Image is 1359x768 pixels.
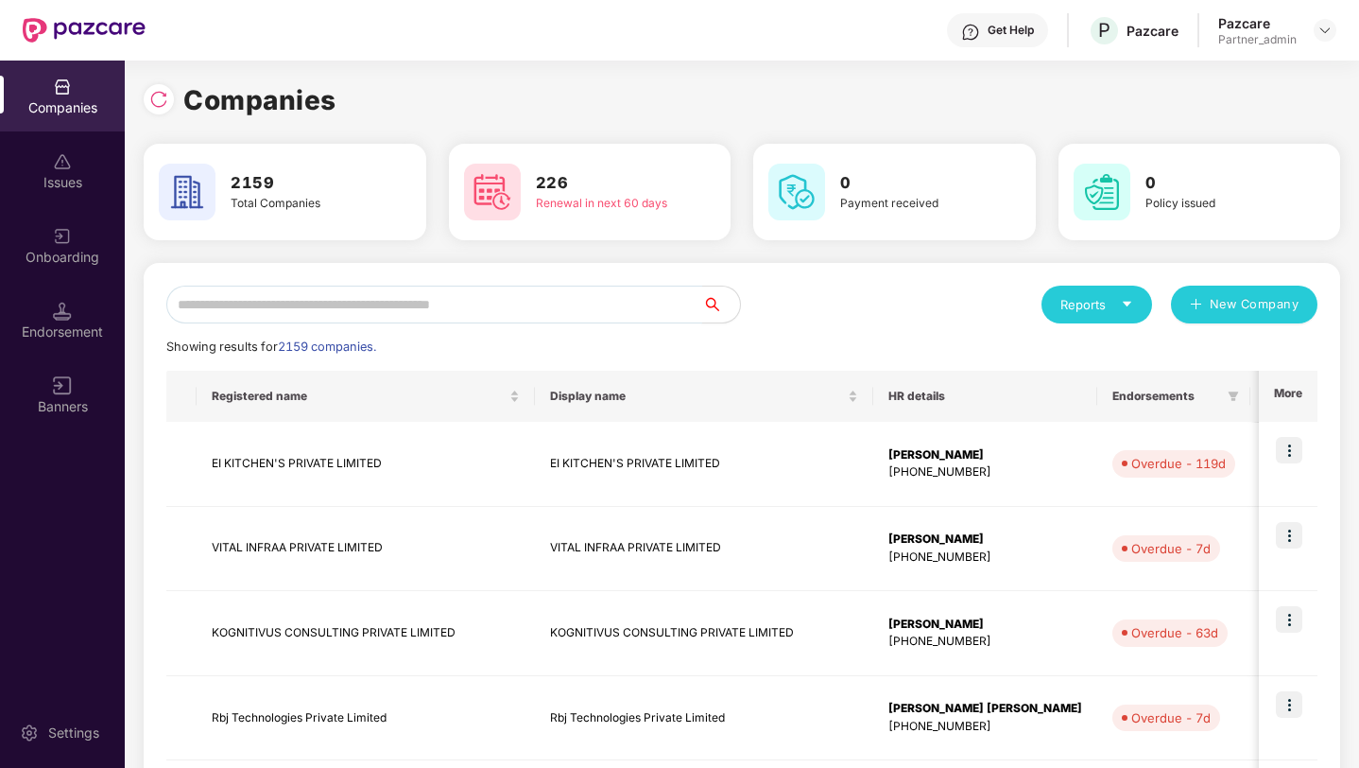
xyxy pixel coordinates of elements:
[53,376,72,395] img: svg+xml;base64,PHN2ZyB3aWR0aD0iMTYiIGhlaWdodD0iMTYiIHZpZXdCb3g9IjAgMCAxNiAxNiIgZmlsbD0ibm9uZSIgeG...
[535,676,873,761] td: Rbj Technologies Private Limited
[231,171,371,196] h3: 2159
[888,446,1082,464] div: [PERSON_NAME]
[23,18,146,43] img: New Pazcare Logo
[1228,391,1239,402] span: filter
[197,371,535,422] th: Registered name
[53,78,72,96] img: svg+xml;base64,PHN2ZyBpZD0iQ29tcGFuaWVzIiB4bWxucz0iaHR0cDovL3d3dy53My5vcmcvMjAwMC9zdmciIHdpZHRoPS...
[535,371,873,422] th: Display name
[840,171,981,196] h3: 0
[1145,171,1286,196] h3: 0
[166,340,376,354] span: Showing results for
[1145,195,1286,213] div: Policy issued
[1218,32,1297,47] div: Partner_admin
[888,549,1082,567] div: [PHONE_NUMBER]
[1121,298,1133,310] span: caret-down
[1259,371,1317,422] th: More
[1276,606,1302,633] img: icon
[1112,389,1220,404] span: Endorsements
[1131,623,1218,642] div: Overdue - 63d
[768,164,825,220] img: svg+xml;base64,PHN2ZyB4bWxucz0iaHR0cDovL3d3dy53My5vcmcvMjAwMC9zdmciIHdpZHRoPSI2MCIgaGVpZ2h0PSI2MC...
[197,422,535,507] td: EI KITCHEN'S PRIVATE LIMITED
[1276,522,1302,549] img: icon
[197,676,535,761] td: Rbj Technologies Private Limited
[1127,22,1178,40] div: Pazcare
[535,591,873,676] td: KOGNITIVUS CONSULTING PRIVATE LIMITED
[888,700,1082,718] div: [PERSON_NAME] [PERSON_NAME]
[888,633,1082,651] div: [PHONE_NUMBER]
[701,297,740,312] span: search
[888,616,1082,634] div: [PERSON_NAME]
[1131,539,1211,558] div: Overdue - 7d
[43,724,105,742] div: Settings
[53,227,72,246] img: svg+xml;base64,PHN2ZyB3aWR0aD0iMjAiIGhlaWdodD0iMjAiIHZpZXdCb3g9IjAgMCAyMCAyMCIgZmlsbD0ibm9uZSIgeG...
[197,507,535,592] td: VITAL INFRAA PRIVATE LIMITED
[535,507,873,592] td: VITAL INFRAA PRIVATE LIMITED
[1131,708,1211,727] div: Overdue - 7d
[550,389,844,404] span: Display name
[888,463,1082,481] div: [PHONE_NUMBER]
[197,591,535,676] td: KOGNITIVUS CONSULTING PRIVATE LIMITED
[1317,23,1333,38] img: svg+xml;base64,PHN2ZyBpZD0iRHJvcGRvd24tMzJ4MzIiIHhtbG5zPSJodHRwOi8vd3d3LnczLm9yZy8yMDAwL3N2ZyIgd2...
[183,79,336,121] h1: Companies
[536,171,677,196] h3: 226
[1218,14,1297,32] div: Pazcare
[1210,295,1299,314] span: New Company
[1276,437,1302,463] img: icon
[888,531,1082,549] div: [PERSON_NAME]
[231,195,371,213] div: Total Companies
[961,23,980,42] img: svg+xml;base64,PHN2ZyBpZD0iSGVscC0zMngzMiIgeG1sbnM9Imh0dHA6Ly93d3cudzMub3JnLzIwMDAvc3ZnIiB3aWR0aD...
[701,286,741,323] button: search
[53,152,72,171] img: svg+xml;base64,PHN2ZyBpZD0iSXNzdWVzX2Rpc2FibGVkIiB4bWxucz0iaHR0cDovL3d3dy53My5vcmcvMjAwMC9zdmciIH...
[149,90,168,109] img: svg+xml;base64,PHN2ZyBpZD0iUmVsb2FkLTMyeDMyIiB4bWxucz0iaHR0cDovL3d3dy53My5vcmcvMjAwMC9zdmciIHdpZH...
[1060,295,1133,314] div: Reports
[1131,454,1226,473] div: Overdue - 119d
[1224,385,1243,408] span: filter
[1074,164,1130,220] img: svg+xml;base64,PHN2ZyB4bWxucz0iaHR0cDovL3d3dy53My5vcmcvMjAwMC9zdmciIHdpZHRoPSI2MCIgaGVpZ2h0PSI2MC...
[20,724,39,742] img: svg+xml;base64,PHN2ZyBpZD0iU2V0dGluZy0yMHgyMCIgeG1sbnM9Imh0dHA6Ly93d3cudzMub3JnLzIwMDAvc3ZnIiB3aW...
[1171,286,1317,323] button: plusNew Company
[464,164,521,220] img: svg+xml;base64,PHN2ZyB4bWxucz0iaHR0cDovL3d3dy53My5vcmcvMjAwMC9zdmciIHdpZHRoPSI2MCIgaGVpZ2h0PSI2MC...
[888,718,1082,736] div: [PHONE_NUMBER]
[873,371,1097,422] th: HR details
[278,340,376,354] span: 2159 companies.
[536,195,677,213] div: Renewal in next 60 days
[53,302,72,321] img: svg+xml;base64,PHN2ZyB3aWR0aD0iMTQuNSIgaGVpZ2h0PSIxNC41IiB2aWV3Qm94PSIwIDAgMTYgMTYiIGZpbGw9Im5vbm...
[840,195,981,213] div: Payment received
[988,23,1034,38] div: Get Help
[212,389,506,404] span: Registered name
[1190,298,1202,313] span: plus
[1098,19,1110,42] span: P
[1276,691,1302,718] img: icon
[159,164,215,220] img: svg+xml;base64,PHN2ZyB4bWxucz0iaHR0cDovL3d3dy53My5vcmcvMjAwMC9zdmciIHdpZHRoPSI2MCIgaGVpZ2h0PSI2MC...
[535,422,873,507] td: EI KITCHEN'S PRIVATE LIMITED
